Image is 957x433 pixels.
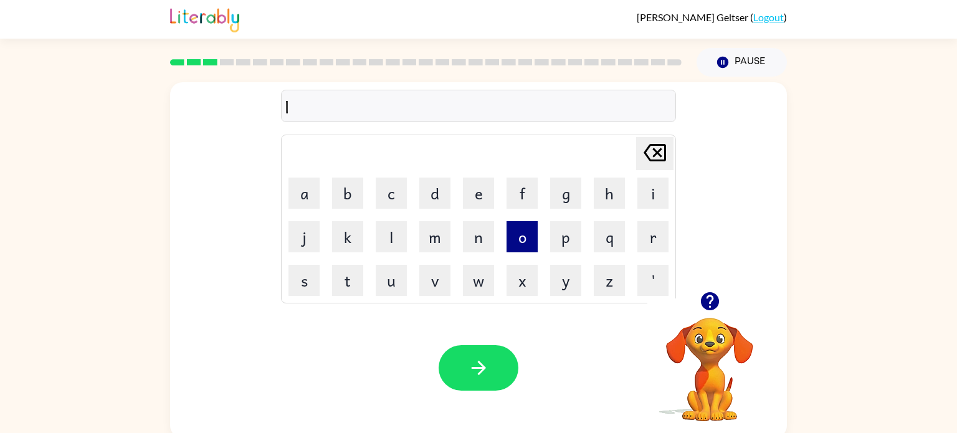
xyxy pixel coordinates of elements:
button: g [550,178,581,209]
button: k [332,221,363,252]
button: Pause [697,48,787,77]
button: c [376,178,407,209]
button: d [419,178,450,209]
button: r [637,221,669,252]
button: t [332,265,363,296]
button: w [463,265,494,296]
button: v [419,265,450,296]
button: z [594,265,625,296]
button: e [463,178,494,209]
button: n [463,221,494,252]
img: Literably [170,5,239,32]
button: s [288,265,320,296]
button: o [507,221,538,252]
button: a [288,178,320,209]
button: u [376,265,407,296]
button: b [332,178,363,209]
button: y [550,265,581,296]
button: p [550,221,581,252]
button: h [594,178,625,209]
div: l [285,93,672,120]
button: f [507,178,538,209]
button: m [419,221,450,252]
span: [PERSON_NAME] Geltser [637,11,750,23]
a: Logout [753,11,784,23]
button: i [637,178,669,209]
video: Your browser must support playing .mp4 files to use Literably. Please try using another browser. [647,298,772,423]
button: j [288,221,320,252]
button: q [594,221,625,252]
button: ' [637,265,669,296]
div: ( ) [637,11,787,23]
button: x [507,265,538,296]
button: l [376,221,407,252]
